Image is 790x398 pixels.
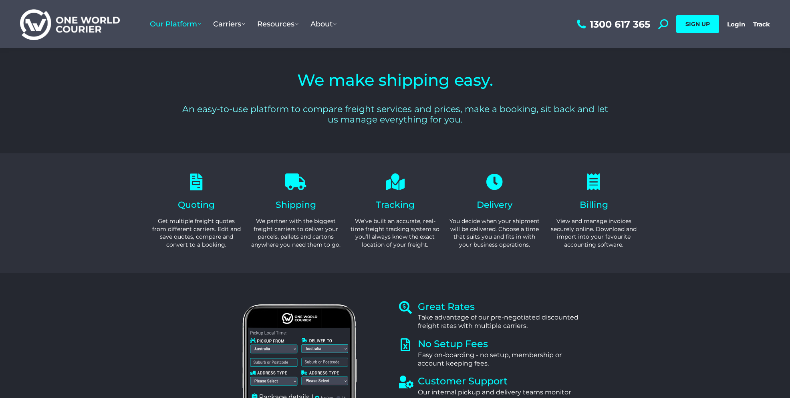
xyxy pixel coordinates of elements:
[418,351,580,368] div: Easy on-boarding - no setup, membership or account keeping fees.
[548,217,639,249] p: View and manage invoices securely online. Download and import into your favourite accounting soft...
[548,201,639,209] h2: Billing
[753,20,770,28] a: Track
[20,8,120,40] img: One World Courier
[144,12,207,36] a: Our Platform
[676,15,719,33] a: SIGN UP
[418,314,580,330] div: Take advantage of our pre-negotiated discounted freight rates with multiple carriers.
[349,217,441,249] p: We’ve built an accurate, real-time freight tracking system so you’ll always know the exact locati...
[418,301,475,312] a: Great Rates
[418,338,488,350] a: No Setup Fees
[685,20,710,28] span: SIGN UP
[727,20,745,28] a: Login
[213,20,245,28] span: Carriers
[150,20,201,28] span: Our Platform
[207,12,251,36] a: Carriers
[151,217,242,249] p: Get multiple freight quotes from different carriers. Edit and save quotes, compare and convert to...
[251,12,304,36] a: Resources
[418,375,508,387] a: Customer Support
[250,201,341,209] h2: Shipping
[257,20,298,28] span: Resources
[151,201,242,209] h2: Quoting
[180,72,610,88] h2: We make shipping easy.
[349,201,441,209] h2: Tracking
[575,19,650,29] a: 1300 617 365
[449,201,540,209] h2: Delivery
[250,217,341,249] p: We partner with the biggest freight carriers to deliver your parcels, pallets and cartons anywher...
[304,12,343,36] a: About
[449,217,540,249] p: You decide when your shipment will be delivered. Choose a time that suits you and fits in with yo...
[180,104,610,125] h2: An easy-to-use platform to compare freight services and prices, make a booking, sit back and let ...
[310,20,337,28] span: About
